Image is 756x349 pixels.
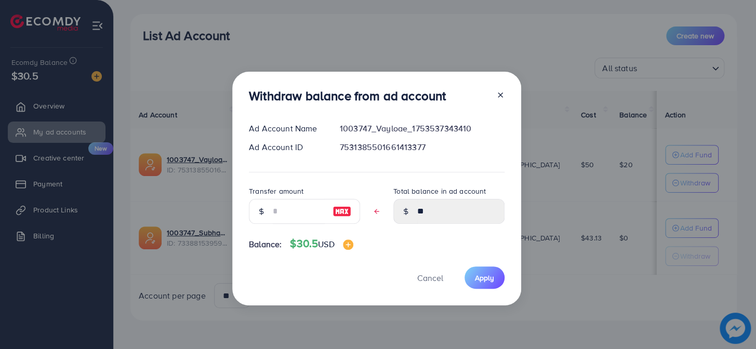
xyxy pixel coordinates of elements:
[417,272,443,284] span: Cancel
[249,186,303,196] label: Transfer amount
[241,123,331,135] div: Ad Account Name
[331,141,513,153] div: 7531385501661413377
[343,239,353,250] img: image
[290,237,353,250] h4: $30.5
[333,205,351,218] img: image
[241,141,331,153] div: Ad Account ID
[331,123,513,135] div: 1003747_Vayloae_1753537343410
[318,238,334,250] span: USD
[393,186,486,196] label: Total balance in ad account
[249,88,446,103] h3: Withdraw balance from ad account
[465,266,505,289] button: Apply
[475,273,494,283] span: Apply
[249,238,282,250] span: Balance:
[404,266,456,289] button: Cancel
